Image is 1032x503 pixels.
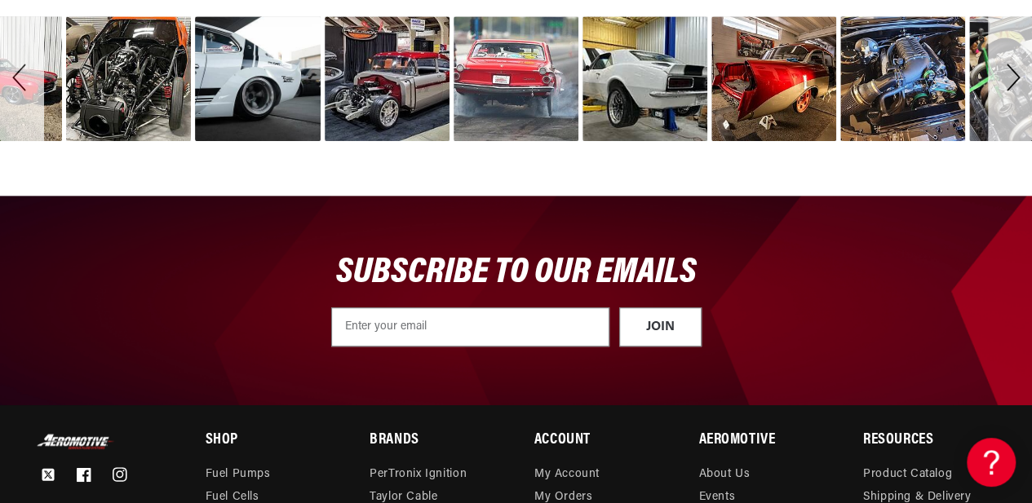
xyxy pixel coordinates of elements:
div: image number 17 [325,16,450,141]
input: Enter your email [331,307,609,346]
img: Aeromotive [35,434,117,449]
div: Photo from a Shopper [454,16,578,141]
a: Product Catalog [863,467,952,486]
div: image number 19 [582,16,707,141]
a: Fuel Pumps [206,467,271,486]
div: Photo from a Shopper [840,16,965,141]
div: Photo from a Shopper [66,16,191,141]
div: Next [988,16,1032,141]
div: image number 21 [840,16,965,141]
div: Photo from a Shopper [195,16,320,141]
a: About Us [698,467,750,486]
a: PerTronix Ignition [370,467,467,486]
div: Photo from a Shopper [582,16,707,141]
button: JOIN [619,307,702,346]
span: SUBSCRIBE TO OUR EMAILS [336,254,697,291]
a: My Account [534,467,600,486]
div: Photo from a Shopper [711,16,836,141]
div: Photo from a Shopper [325,16,450,141]
div: image number 20 [711,16,836,141]
div: image number 15 [66,16,191,141]
div: image number 16 [195,16,320,141]
div: image number 18 [454,16,578,141]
